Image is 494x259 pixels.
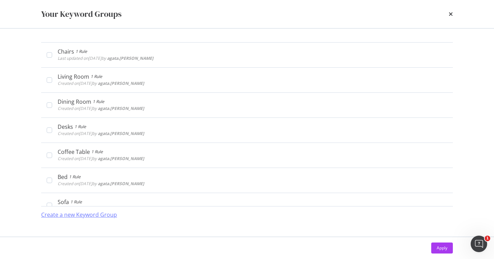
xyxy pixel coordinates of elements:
div: 1 Rule [74,123,86,130]
span: Created on [DATE] by [58,156,144,161]
span: Last updated on [DATE] by [58,55,153,61]
div: Bed [58,173,68,180]
div: 1 Rule [91,148,103,155]
b: agata.[PERSON_NAME] [98,156,144,161]
b: agata.[PERSON_NAME] [98,80,144,86]
div: 1 Rule [70,199,82,205]
span: Created on [DATE] by [58,105,144,111]
span: Created on [DATE] by [58,206,144,212]
button: Apply [431,243,453,254]
div: Living Room [58,73,89,80]
div: times [449,8,453,20]
div: Desks [58,123,73,130]
div: 1 Rule [91,73,102,80]
b: agata.[PERSON_NAME] [107,55,153,61]
div: 1 Rule [93,98,104,105]
div: Dining Room [58,98,91,105]
div: 1 Rule [69,173,81,180]
b: agata.[PERSON_NAME] [98,181,144,187]
iframe: Intercom live chat [471,236,487,252]
div: Apply [437,245,447,251]
span: Created on [DATE] by [58,80,144,86]
div: Coffee Table [58,148,90,155]
b: agata.[PERSON_NAME] [98,131,144,136]
div: Chairs [58,48,74,55]
div: Sofa [58,199,69,205]
div: Your Keyword Groups [41,8,121,20]
button: Create a new Keyword Group [41,206,117,223]
b: agata.[PERSON_NAME] [98,206,144,212]
span: Created on [DATE] by [58,181,144,187]
span: Created on [DATE] by [58,131,144,136]
span: 1 [485,236,490,241]
b: agata.[PERSON_NAME] [98,105,144,111]
div: 1 Rule [75,48,87,55]
div: Create a new Keyword Group [41,211,117,219]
